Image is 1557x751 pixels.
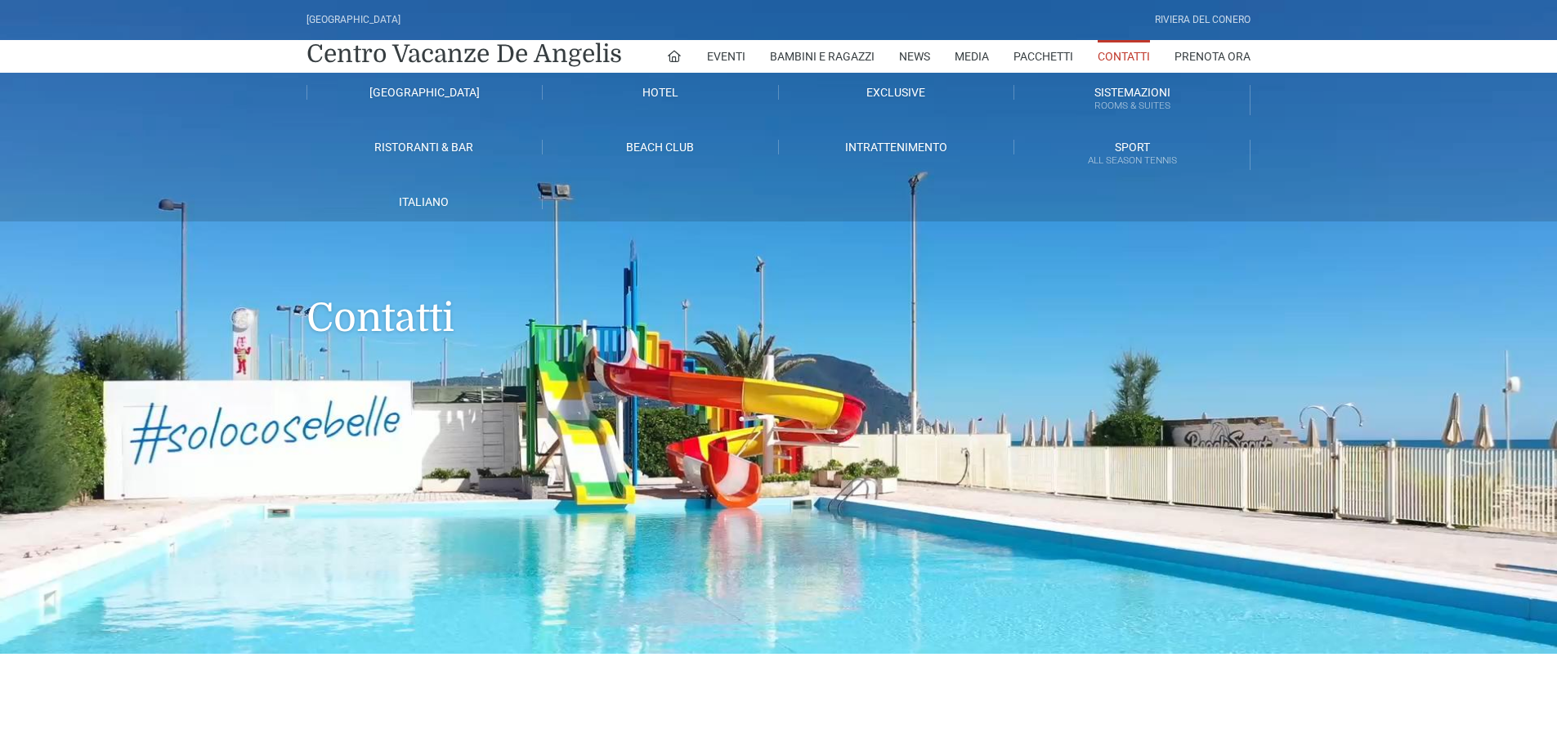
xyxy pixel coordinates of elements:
[306,221,1251,365] h1: Contatti
[1014,140,1251,170] a: SportAll Season Tennis
[543,85,779,100] a: Hotel
[306,38,622,70] a: Centro Vacanze De Angelis
[1013,40,1073,73] a: Pacchetti
[955,40,989,73] a: Media
[1098,40,1150,73] a: Contatti
[399,195,449,208] span: Italiano
[779,85,1015,100] a: Exclusive
[1014,98,1250,114] small: Rooms & Suites
[779,140,1015,154] a: Intrattenimento
[306,85,543,100] a: [GEOGRAPHIC_DATA]
[707,40,745,73] a: Eventi
[1155,12,1251,28] div: Riviera Del Conero
[306,12,400,28] div: [GEOGRAPHIC_DATA]
[1014,153,1250,168] small: All Season Tennis
[899,40,930,73] a: News
[306,140,543,154] a: Ristoranti & Bar
[1014,85,1251,115] a: SistemazioniRooms & Suites
[1174,40,1251,73] a: Prenota Ora
[306,194,543,209] a: Italiano
[770,40,875,73] a: Bambini e Ragazzi
[543,140,779,154] a: Beach Club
